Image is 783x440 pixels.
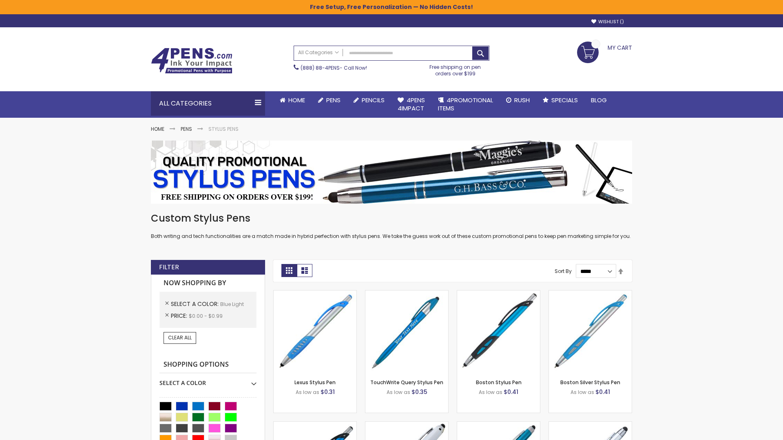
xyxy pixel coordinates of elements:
[398,96,425,112] span: 4Pens 4impact
[595,388,610,396] span: $0.41
[391,91,431,118] a: 4Pens4impact
[549,290,632,297] a: Boston Silver Stylus Pen-Blue - Light
[591,96,607,104] span: Blog
[294,46,343,59] a: All Categories
[273,91,312,109] a: Home
[274,421,356,428] a: Lexus Metallic Stylus Pen-Blue - Light
[220,301,244,308] span: Blue Light
[189,312,223,319] span: $0.00 - $0.99
[347,91,391,109] a: Pencils
[181,125,192,132] a: Pens
[274,290,356,297] a: Lexus Stylus Pen-Blue - Light
[479,389,502,396] span: As low as
[555,268,572,275] label: Sort By
[151,125,164,132] a: Home
[457,290,540,297] a: Boston Stylus Pen-Blue - Light
[411,388,427,396] span: $0.35
[421,61,490,77] div: Free shipping on pen orders over $199
[536,91,584,109] a: Specials
[164,332,196,343] a: Clear All
[159,263,179,272] strong: Filter
[551,96,578,104] span: Specials
[296,389,319,396] span: As low as
[560,379,620,386] a: Boston Silver Stylus Pen
[288,96,305,104] span: Home
[171,300,220,308] span: Select A Color
[387,389,410,396] span: As low as
[571,389,594,396] span: As low as
[457,421,540,428] a: Lory Metallic Stylus Pen-Blue - Light
[438,96,493,112] span: 4PROMOTIONAL ITEMS
[549,421,632,428] a: Silver Cool Grip Stylus Pen-Blue - Light
[151,212,632,225] h1: Custom Stylus Pens
[274,290,356,373] img: Lexus Stylus Pen-Blue - Light
[365,421,448,428] a: Kimberly Logo Stylus Pens-LT-Blue
[549,290,632,373] img: Boston Silver Stylus Pen-Blue - Light
[514,96,530,104] span: Rush
[168,334,192,341] span: Clear All
[365,290,448,297] a: TouchWrite Query Stylus Pen-Blue Light
[151,48,232,74] img: 4Pens Custom Pens and Promotional Products
[362,96,385,104] span: Pencils
[321,388,335,396] span: $0.31
[171,312,189,320] span: Price
[476,379,522,386] a: Boston Stylus Pen
[159,373,257,387] div: Select A Color
[500,91,536,109] a: Rush
[151,141,632,204] img: Stylus Pens
[159,356,257,374] strong: Shopping Options
[151,212,632,240] div: Both writing and tech functionalities are a match made in hybrid perfection with stylus pens. We ...
[312,91,347,109] a: Pens
[326,96,341,104] span: Pens
[431,91,500,118] a: 4PROMOTIONALITEMS
[281,264,297,277] strong: Grid
[584,91,613,109] a: Blog
[294,379,336,386] a: Lexus Stylus Pen
[159,275,257,292] strong: Now Shopping by
[504,388,518,396] span: $0.41
[365,290,448,373] img: TouchWrite Query Stylus Pen-Blue Light
[151,91,265,116] div: All Categories
[370,379,443,386] a: TouchWrite Query Stylus Pen
[208,125,239,132] strong: Stylus Pens
[301,64,367,71] span: - Call Now!
[457,290,540,373] img: Boston Stylus Pen-Blue - Light
[591,19,624,25] a: Wishlist
[298,49,339,56] span: All Categories
[301,64,340,71] a: (888) 88-4PENS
